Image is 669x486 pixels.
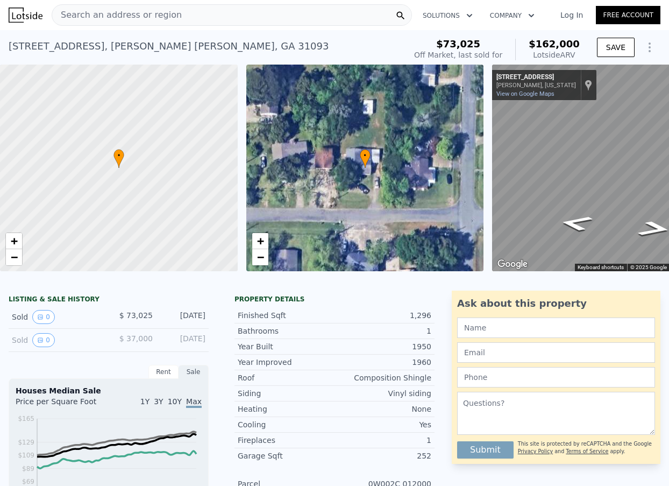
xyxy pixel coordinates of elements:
[457,296,655,311] div: Ask about this property
[496,82,576,89] div: [PERSON_NAME], [US_STATE]
[18,452,34,459] tspan: $109
[457,318,655,338] input: Name
[334,404,431,414] div: None
[238,326,334,336] div: Bathrooms
[252,233,268,249] a: Zoom in
[518,437,655,459] div: This site is protected by reCAPTCHA and the Google and apply.
[32,310,55,324] button: View historical data
[238,419,334,430] div: Cooling
[16,385,202,396] div: Houses Median Sale
[257,234,264,248] span: +
[16,396,109,413] div: Price per Square Foot
[334,372,431,383] div: Composition Shingle
[496,73,576,82] div: [STREET_ADDRESS]
[12,333,100,347] div: Sold
[12,310,100,324] div: Sold
[238,357,334,368] div: Year Improved
[518,448,553,454] a: Privacy Policy
[9,39,329,54] div: [STREET_ADDRESS] , [PERSON_NAME] [PERSON_NAME] , GA 31093
[495,257,530,271] img: Google
[6,249,22,265] a: Zoom out
[161,333,205,347] div: [DATE]
[334,450,431,461] div: 252
[334,326,431,336] div: 1
[238,372,334,383] div: Roof
[630,264,667,270] span: © 2025 Google
[529,38,580,50] span: $162,000
[140,397,150,406] span: 1Y
[334,419,431,430] div: Yes
[481,6,543,25] button: Company
[334,341,431,352] div: 1950
[238,450,334,461] div: Garage Sqft
[360,151,371,160] span: •
[168,397,182,406] span: 10Y
[113,151,124,160] span: •
[22,478,34,485] tspan: $69
[257,250,264,264] span: −
[334,357,431,368] div: 1960
[414,50,502,60] div: Off Market, last sold for
[148,365,179,379] div: Rent
[9,295,209,306] div: LISTING & SALE HISTORY
[585,79,592,91] a: Show location on map
[52,9,182,22] span: Search an address or region
[11,250,18,264] span: −
[161,310,205,324] div: [DATE]
[119,311,153,320] span: $ 73,025
[457,441,514,459] button: Submit
[238,435,334,446] div: Fireplaces
[238,388,334,399] div: Siding
[113,149,124,168] div: •
[529,50,580,60] div: Lotside ARV
[18,439,34,446] tspan: $129
[334,310,431,321] div: 1,296
[9,8,42,23] img: Lotside
[578,264,624,271] button: Keyboard shortcuts
[436,38,480,50] span: $73,025
[547,10,596,20] a: Log In
[566,448,608,454] a: Terms of Service
[11,234,18,248] span: +
[495,257,530,271] a: Open this area in Google Maps (opens a new window)
[457,342,655,363] input: Email
[119,334,153,343] span: $ 37,000
[414,6,481,25] button: Solutions
[154,397,163,406] span: 3Y
[596,6,660,24] a: Free Account
[639,37,660,58] button: Show Options
[238,341,334,352] div: Year Built
[238,310,334,321] div: Finished Sqft
[360,149,371,168] div: •
[238,404,334,414] div: Heating
[597,38,635,57] button: SAVE
[18,415,34,422] tspan: $165
[334,388,431,399] div: Vinyl siding
[32,333,55,347] button: View historical data
[234,295,435,304] div: Property details
[186,397,202,408] span: Max
[22,465,34,473] tspan: $89
[545,212,607,235] path: Go West, Young Ave
[334,435,431,446] div: 1
[6,233,22,249] a: Zoom in
[252,249,268,265] a: Zoom out
[457,367,655,388] input: Phone
[179,365,209,379] div: Sale
[496,90,554,97] a: View on Google Maps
